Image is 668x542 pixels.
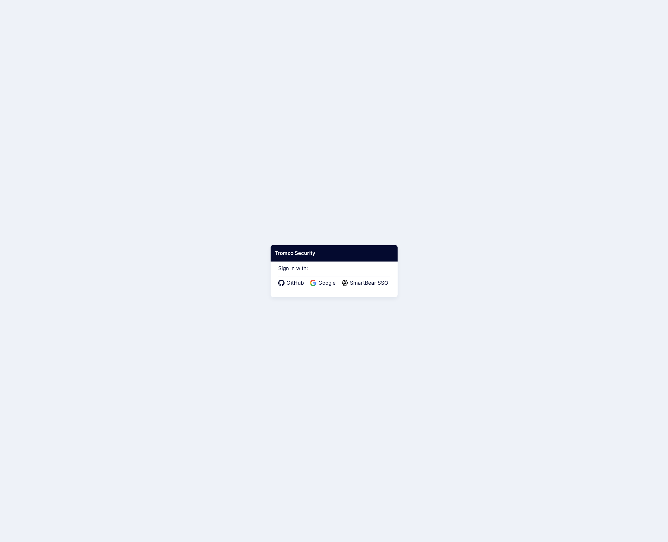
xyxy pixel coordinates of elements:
[317,279,337,287] span: Google
[285,279,306,287] span: GitHub
[278,279,306,287] a: GitHub
[310,279,337,287] a: Google
[270,245,397,262] div: Tromzo Security
[348,279,390,287] span: SmartBear SSO
[278,257,390,289] div: Sign in with:
[342,279,390,287] a: SmartBear SSO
